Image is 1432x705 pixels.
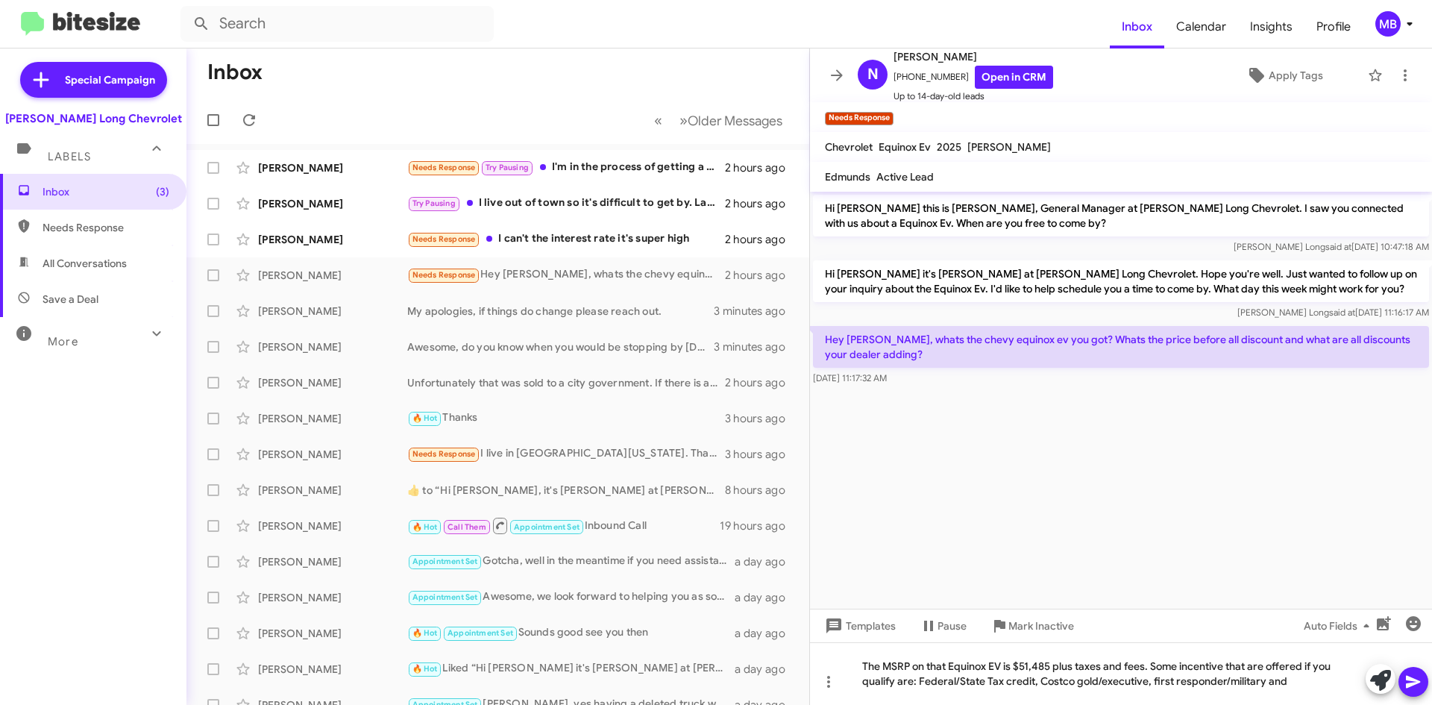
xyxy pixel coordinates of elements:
div: ​👍​ to “ Hi [PERSON_NAME], it's [PERSON_NAME] at [PERSON_NAME] Long Chevrolet. I'm reaching out b... [407,483,725,498]
span: [PERSON_NAME] [967,140,1051,154]
button: Auto Fields [1292,612,1387,639]
div: a day ago [735,662,797,677]
div: a day ago [735,554,797,569]
span: Labels [48,150,91,163]
span: Needs Response [412,234,476,244]
span: Calendar [1164,5,1238,48]
span: Call Them [447,522,486,532]
div: [PERSON_NAME] [258,590,407,605]
div: a day ago [735,590,797,605]
div: [PERSON_NAME] [258,518,407,533]
span: [PERSON_NAME] Long [DATE] 10:47:18 AM [1234,241,1429,252]
small: Needs Response [825,112,894,125]
span: Active Lead [876,170,934,184]
div: [PERSON_NAME] Long Chevrolet [5,111,182,126]
button: Previous [645,105,671,136]
p: Hi [PERSON_NAME] this is [PERSON_NAME], General Manager at [PERSON_NAME] Long Chevrolet. I saw yo... [813,195,1429,236]
div: 3 minutes ago [714,304,797,319]
span: 🔥 Hot [412,628,438,638]
span: Chevrolet [825,140,873,154]
p: Hi [PERSON_NAME] it's [PERSON_NAME] at [PERSON_NAME] Long Chevrolet. Hope you're well. Just wante... [813,260,1429,302]
span: Appointment Set [447,628,513,638]
a: Inbox [1110,5,1164,48]
div: 2 hours ago [725,268,797,283]
div: The MSRP on that Equinox EV is $51,485 plus taxes and fees. Some incentive that are offered if yo... [810,642,1432,705]
div: [PERSON_NAME] [258,554,407,569]
div: Hey [PERSON_NAME], whats the chevy equinox ev you got? Whats the price before all discount and wh... [407,266,725,283]
button: Mark Inactive [979,612,1086,639]
span: Appointment Set [514,522,580,532]
span: 🔥 Hot [412,522,438,532]
div: 3 hours ago [725,411,797,426]
div: 2 hours ago [725,375,797,390]
span: « [654,111,662,130]
div: I'm in the process of getting a bond title for my jeep that I planned to use for a trade in all I... [407,159,725,176]
div: 3 minutes ago [714,339,797,354]
div: Awesome, do you know when you would be stopping by [DATE]? [407,339,714,354]
span: Mark Inactive [1008,612,1074,639]
div: [PERSON_NAME] [258,304,407,319]
button: Next [671,105,791,136]
span: Up to 14-day-old leads [894,89,1053,104]
div: Awesome, we look forward to helping you as soon as you're ready to move forward! [407,589,735,606]
div: 2 hours ago [725,196,797,211]
span: Appointment Set [412,557,478,566]
span: Special Campaign [65,72,155,87]
span: All Conversations [43,256,127,271]
p: Hey [PERSON_NAME], whats the chevy equinox ev you got? Whats the price before all discount and wh... [813,326,1429,368]
span: Auto Fields [1304,612,1375,639]
div: Gotcha, well in the meantime if you need assistance please reach out. [407,553,735,570]
span: Pause [938,612,967,639]
span: Inbox [43,184,169,199]
div: 2 hours ago [725,232,797,247]
span: Edmunds [825,170,870,184]
div: Sounds good see you then [407,624,735,642]
span: Needs Response [412,449,476,459]
div: Liked “Hi [PERSON_NAME] it's [PERSON_NAME] at [PERSON_NAME] Long Chevrolet. Can I get you any mor... [407,660,735,677]
span: Equinox Ev [879,140,931,154]
div: [PERSON_NAME] [258,339,407,354]
div: [PERSON_NAME] [258,232,407,247]
span: 🔥 Hot [412,413,438,423]
span: More [48,335,78,348]
div: I live in [GEOGRAPHIC_DATA][US_STATE]. That is why I'm doing it on line [407,445,725,463]
div: [PERSON_NAME] [258,196,407,211]
nav: Page navigation example [646,105,791,136]
span: N [867,63,879,87]
a: Profile [1304,5,1363,48]
div: [PERSON_NAME] [258,268,407,283]
span: (3) [156,184,169,199]
a: Special Campaign [20,62,167,98]
span: Older Messages [688,113,782,129]
span: Try Pausing [486,163,529,172]
div: [PERSON_NAME] [258,160,407,175]
div: 8 hours ago [725,483,797,498]
div: My apologies, if things do change please reach out. [407,304,714,319]
button: Pause [908,612,979,639]
span: Needs Response [412,163,476,172]
span: said at [1329,307,1355,318]
span: [PERSON_NAME] [894,48,1053,66]
span: 2025 [937,140,961,154]
span: » [679,111,688,130]
span: [PHONE_NUMBER] [894,66,1053,89]
span: Apply Tags [1269,62,1323,89]
div: a day ago [735,626,797,641]
span: Needs Response [43,220,169,235]
div: [PERSON_NAME] [258,447,407,462]
div: I can't the interest rate it's super high [407,231,725,248]
span: said at [1325,241,1351,252]
div: Unfortunately that was sold to a city government. If there is another vehicle you would be intere... [407,375,725,390]
span: Insights [1238,5,1304,48]
div: [PERSON_NAME] [258,662,407,677]
span: Appointment Set [412,592,478,602]
div: [PERSON_NAME] [258,375,407,390]
span: [PERSON_NAME] Long [DATE] 11:16:17 AM [1237,307,1429,318]
div: [PERSON_NAME] [258,626,407,641]
div: 2 hours ago [725,160,797,175]
div: 3 hours ago [725,447,797,462]
div: 19 hours ago [720,518,797,533]
span: Templates [822,612,896,639]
